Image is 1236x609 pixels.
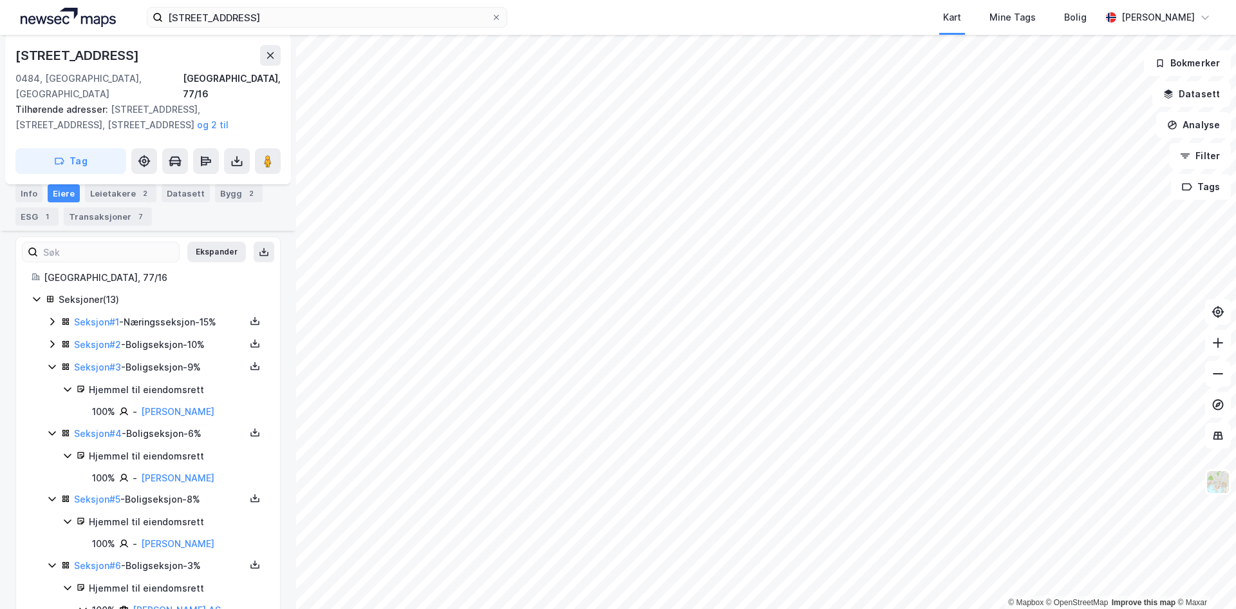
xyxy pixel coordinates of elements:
[92,536,115,552] div: 100%
[162,184,210,202] div: Datasett
[74,428,122,439] a: Seksjon#4
[1172,547,1236,609] div: Kontrollprogram for chat
[74,360,245,375] div: - Boligseksjon - 9%
[138,187,151,200] div: 2
[133,404,137,420] div: -
[183,71,281,102] div: [GEOGRAPHIC_DATA], 77/16
[74,560,121,571] a: Seksjon#6
[74,362,121,372] a: Seksjon#3
[89,514,265,530] div: Hjemmel til eiendomsrett
[89,382,265,398] div: Hjemmel til eiendomsrett
[92,470,115,486] div: 100%
[74,494,120,505] a: Seksjon#5
[943,10,961,25] div: Kart
[1169,143,1231,169] button: Filter
[38,242,179,262] input: Søk
[1121,10,1195,25] div: [PERSON_NAME]
[141,538,214,549] a: [PERSON_NAME]
[15,208,59,226] div: ESG
[133,470,137,486] div: -
[15,104,111,115] span: Tilhørende adresser:
[245,187,257,200] div: 2
[74,337,245,353] div: - Boligseksjon - 10%
[74,558,245,574] div: - Boligseksjon - 3%
[1046,598,1109,607] a: OpenStreetMap
[1144,50,1231,76] button: Bokmerker
[74,316,119,327] a: Seksjon#1
[15,184,42,202] div: Info
[89,581,265,596] div: Hjemmel til eiendomsrett
[134,210,147,223] div: 7
[1112,598,1175,607] a: Improve this map
[48,184,80,202] div: Eiere
[1156,112,1231,138] button: Analyse
[1171,174,1231,200] button: Tags
[1206,470,1230,494] img: Z
[89,449,265,464] div: Hjemmel til eiendomsrett
[215,184,263,202] div: Bygg
[15,71,183,102] div: 0484, [GEOGRAPHIC_DATA], [GEOGRAPHIC_DATA]
[141,406,214,417] a: [PERSON_NAME]
[59,292,265,307] div: Seksjoner ( 13 )
[44,270,265,285] div: [GEOGRAPHIC_DATA], 77/16
[1152,81,1231,107] button: Datasett
[1008,598,1044,607] a: Mapbox
[21,8,116,27] img: logo.a4113a55bc3d86da70a041830d287a7e.svg
[1064,10,1087,25] div: Bolig
[41,210,53,223] div: 1
[163,8,491,27] input: Søk på adresse, matrikkel, gårdeiere, leietakere eller personer
[15,102,270,133] div: [STREET_ADDRESS], [STREET_ADDRESS], [STREET_ADDRESS]
[74,314,245,330] div: - Næringsseksjon - 15%
[74,492,245,507] div: - Boligseksjon - 8%
[74,426,245,441] div: - Boligseksjon - 6%
[141,472,214,483] a: [PERSON_NAME]
[74,339,121,350] a: Seksjon#2
[15,148,126,174] button: Tag
[187,242,246,262] button: Ekspander
[1172,547,1236,609] iframe: Chat Widget
[989,10,1036,25] div: Mine Tags
[85,184,156,202] div: Leietakere
[64,208,152,226] div: Transaksjoner
[15,45,142,66] div: [STREET_ADDRESS]
[92,404,115,420] div: 100%
[133,536,137,552] div: -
